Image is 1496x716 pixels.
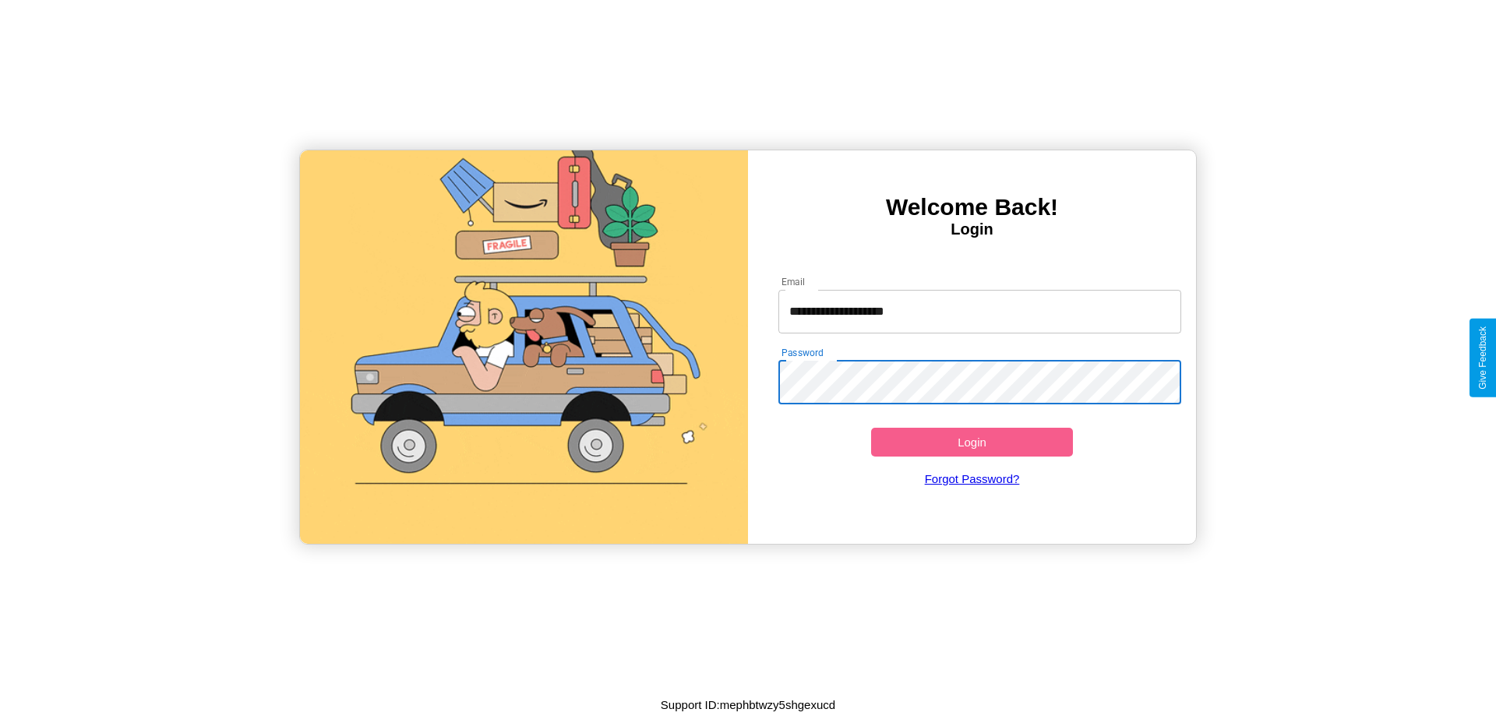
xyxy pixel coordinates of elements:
[771,457,1174,501] a: Forgot Password?
[748,194,1196,220] h3: Welcome Back!
[1477,326,1488,390] div: Give Feedback
[661,694,835,715] p: Support ID: mephbtwzy5shgexucd
[782,275,806,288] label: Email
[300,150,748,544] img: gif
[871,428,1073,457] button: Login
[782,346,823,359] label: Password
[748,220,1196,238] h4: Login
